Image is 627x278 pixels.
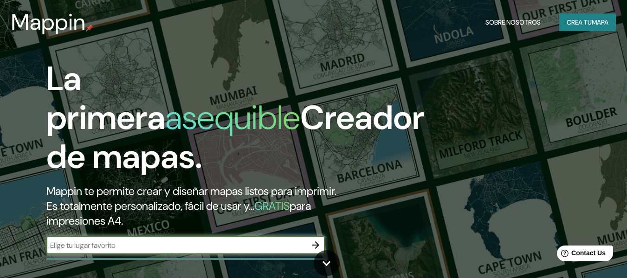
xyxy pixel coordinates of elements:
font: Creador de mapas. [46,96,424,178]
font: Crea tu [567,18,592,26]
font: asequible [165,96,300,139]
img: pin de mapeo [86,24,93,32]
font: mapa [592,18,608,26]
font: Sobre nosotros [485,18,541,26]
iframe: Help widget launcher [544,242,617,268]
font: Mappin [11,7,86,37]
font: para impresiones A4. [46,199,311,228]
button: Crea tumapa [559,13,616,31]
font: Mappin te permite crear y diseñar mapas listos para imprimir. [46,184,336,198]
input: Elige tu lugar favorito [46,240,306,251]
button: Sobre nosotros [482,13,544,31]
font: GRATIS [254,199,290,213]
font: La primera [46,57,165,139]
font: Es totalmente personalizado, fácil de usar y... [46,199,254,213]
